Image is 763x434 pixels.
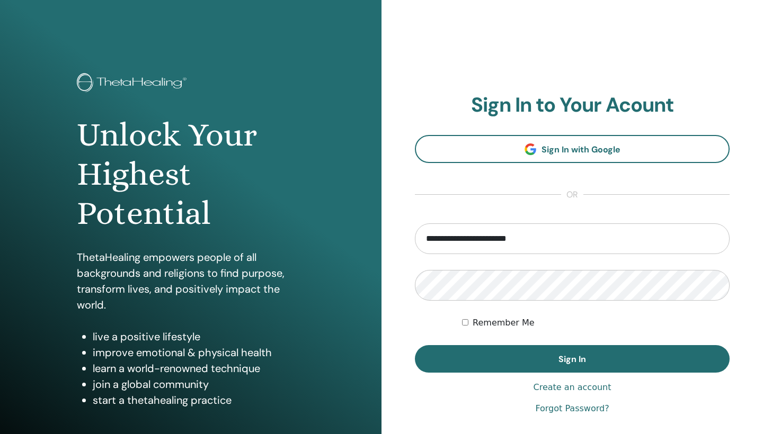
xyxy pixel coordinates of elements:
[542,144,620,155] span: Sign In with Google
[561,188,583,201] span: or
[415,93,730,117] h2: Sign In to Your Acount
[93,376,305,392] li: join a global community
[77,115,305,233] h1: Unlock Your Highest Potential
[93,329,305,345] li: live a positive lifestyle
[473,317,535,329] label: Remember Me
[93,360,305,376] li: learn a world-renowned technique
[535,402,609,415] a: Forgot Password?
[462,317,730,329] div: Keep me authenticated indefinitely or until I manually logout
[93,392,305,408] li: start a thetahealing practice
[77,249,305,313] p: ThetaHealing empowers people of all backgrounds and religions to find purpose, transform lives, a...
[415,135,730,163] a: Sign In with Google
[558,354,586,365] span: Sign In
[93,345,305,360] li: improve emotional & physical health
[415,345,730,373] button: Sign In
[533,381,611,394] a: Create an account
